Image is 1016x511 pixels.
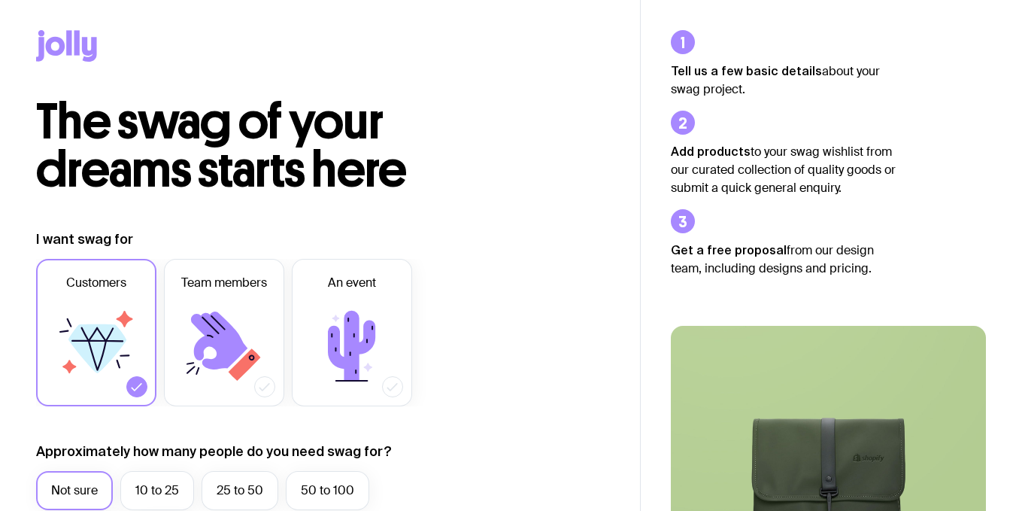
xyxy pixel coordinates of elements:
[120,471,194,510] label: 10 to 25
[671,243,787,257] strong: Get a free proposal
[36,443,392,461] label: Approximately how many people do you need swag for?
[202,471,278,510] label: 25 to 50
[181,274,267,292] span: Team members
[36,230,133,248] label: I want swag for
[671,64,822,78] strong: Tell us a few basic details
[36,92,407,199] span: The swag of your dreams starts here
[671,241,896,278] p: from our design team, including designs and pricing.
[66,274,126,292] span: Customers
[671,144,751,158] strong: Add products
[671,62,896,99] p: about your swag project.
[671,142,896,197] p: to your swag wishlist from our curated collection of quality goods or submit a quick general enqu...
[328,274,376,292] span: An event
[286,471,369,510] label: 50 to 100
[36,471,113,510] label: Not sure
